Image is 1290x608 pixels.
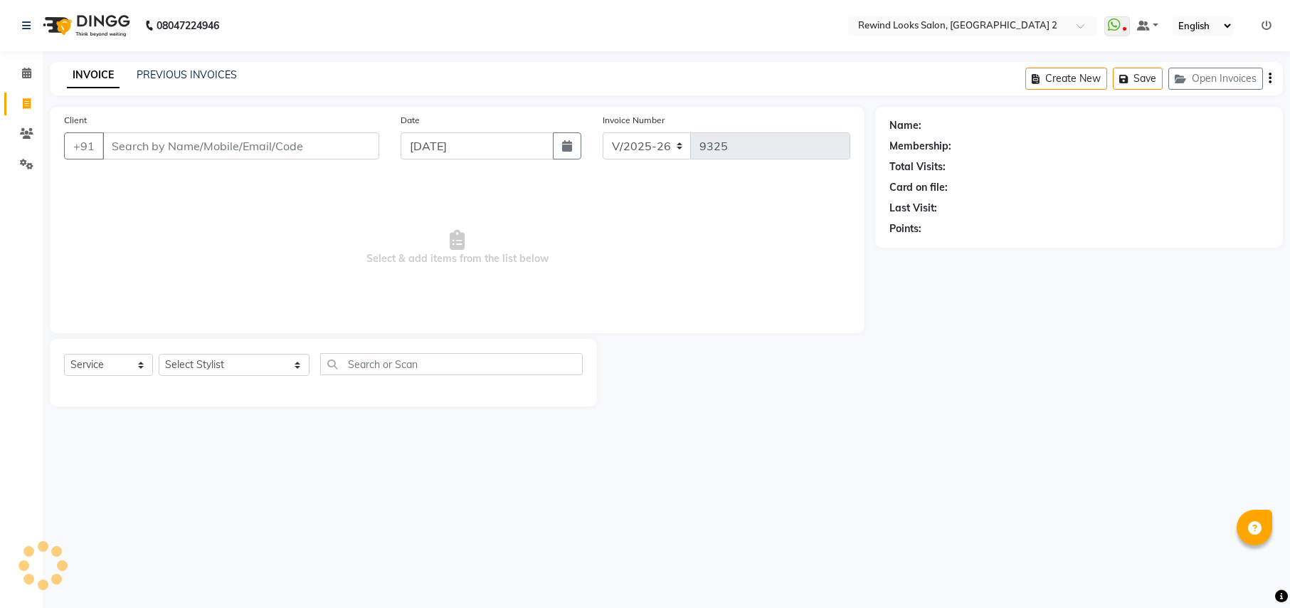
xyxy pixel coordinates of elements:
button: Create New [1025,68,1107,90]
span: Select & add items from the list below [64,177,850,319]
img: logo [36,6,134,46]
label: Date [401,114,420,127]
label: Client [64,114,87,127]
button: Open Invoices [1168,68,1263,90]
div: Name: [889,118,921,133]
div: Points: [889,221,921,236]
div: Total Visits: [889,159,946,174]
input: Search by Name/Mobile/Email/Code [102,132,379,159]
input: Search or Scan [320,353,582,375]
iframe: chat widget [1230,551,1276,594]
label: Invoice Number [603,114,665,127]
div: Membership: [889,139,951,154]
button: Save [1113,68,1163,90]
a: INVOICE [67,63,120,88]
div: Last Visit: [889,201,937,216]
b: 08047224946 [157,6,219,46]
button: +91 [64,132,104,159]
a: PREVIOUS INVOICES [137,68,237,81]
div: Card on file: [889,180,948,195]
